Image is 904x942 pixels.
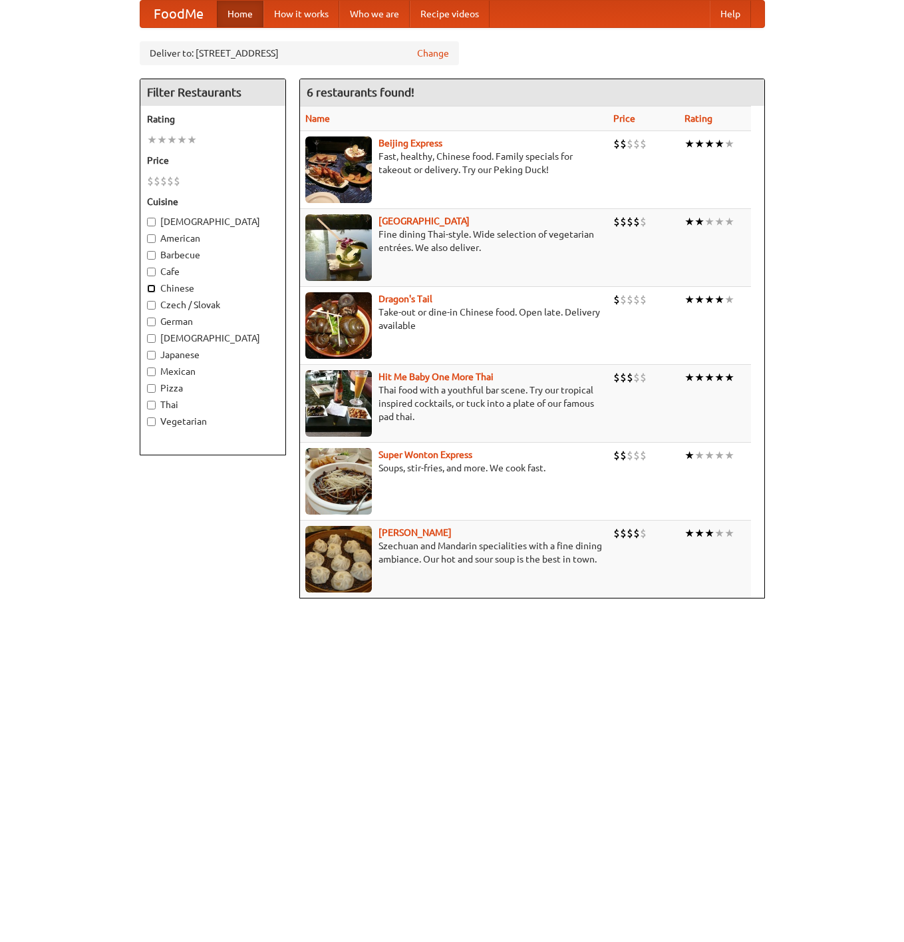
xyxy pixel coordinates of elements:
li: ★ [724,526,734,541]
li: $ [640,526,647,541]
img: satay.jpg [305,214,372,281]
li: ★ [714,370,724,385]
li: ★ [724,214,734,229]
li: ★ [704,370,714,385]
a: Rating [684,113,712,124]
li: ★ [157,132,167,147]
li: $ [613,370,620,385]
p: Fine dining Thai-style. Wide selection of vegetarian entrées. We also deliver. [305,228,603,254]
label: Barbecue [147,248,279,262]
input: German [147,318,156,326]
li: ★ [684,136,694,151]
label: German [147,315,279,328]
div: Deliver to: [STREET_ADDRESS] [140,41,459,65]
label: Pizza [147,381,279,395]
p: Szechuan and Mandarin specialities with a fine dining ambiance. Our hot and sour soup is the best... [305,539,603,566]
li: $ [627,370,633,385]
a: How it works [263,1,339,27]
li: $ [154,174,160,188]
label: Mexican [147,365,279,378]
li: $ [147,174,154,188]
li: ★ [694,526,704,541]
label: Cafe [147,265,279,278]
li: ★ [147,132,157,147]
li: ★ [714,526,724,541]
li: ★ [714,292,724,307]
input: Japanese [147,351,156,359]
li: $ [620,214,627,229]
a: Super Wonton Express [378,449,472,460]
label: Thai [147,398,279,411]
li: $ [160,174,167,188]
li: ★ [704,214,714,229]
li: ★ [177,132,187,147]
li: $ [167,174,174,188]
p: Fast, healthy, Chinese food. Family specials for takeout or delivery. Try our Peking Duck! [305,150,603,176]
li: $ [633,292,640,307]
li: ★ [724,448,734,463]
input: Vegetarian [147,417,156,426]
li: $ [640,292,647,307]
a: Beijing Express [378,138,442,148]
h5: Cuisine [147,195,279,208]
label: [DEMOGRAPHIC_DATA] [147,332,279,345]
li: $ [613,136,620,151]
input: American [147,234,156,243]
input: Czech / Slovak [147,301,156,310]
li: ★ [684,526,694,541]
li: ★ [704,526,714,541]
li: $ [620,526,627,541]
a: FoodMe [140,1,217,27]
input: [DEMOGRAPHIC_DATA] [147,334,156,343]
li: $ [620,370,627,385]
li: $ [620,292,627,307]
li: $ [627,448,633,463]
a: Name [305,113,330,124]
a: Who we are [339,1,410,27]
label: Vegetarian [147,415,279,428]
li: ★ [704,136,714,151]
a: [PERSON_NAME] [378,527,452,538]
li: $ [640,136,647,151]
li: $ [613,526,620,541]
li: $ [640,448,647,463]
img: babythai.jpg [305,370,372,437]
li: $ [627,526,633,541]
li: $ [633,526,640,541]
li: $ [640,214,647,229]
ng-pluralize: 6 restaurants found! [307,86,414,99]
li: ★ [694,370,704,385]
li: $ [633,136,640,151]
li: $ [627,214,633,229]
a: Hit Me Baby One More Thai [378,371,494,382]
li: ★ [684,214,694,229]
li: $ [627,292,633,307]
li: ★ [724,292,734,307]
li: ★ [694,448,704,463]
li: ★ [684,292,694,307]
li: ★ [694,292,704,307]
li: ★ [187,132,197,147]
li: $ [627,136,633,151]
input: [DEMOGRAPHIC_DATA] [147,218,156,226]
li: $ [613,214,620,229]
label: Czech / Slovak [147,298,279,312]
li: ★ [714,448,724,463]
li: ★ [714,136,724,151]
li: ★ [684,448,694,463]
b: Dragon's Tail [378,294,432,304]
li: $ [633,370,640,385]
img: beijing.jpg [305,136,372,203]
li: ★ [704,292,714,307]
img: shandong.jpg [305,526,372,592]
li: $ [620,448,627,463]
li: ★ [704,448,714,463]
li: $ [174,174,180,188]
li: $ [633,448,640,463]
li: $ [633,214,640,229]
img: superwonton.jpg [305,448,372,515]
li: ★ [714,214,724,229]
